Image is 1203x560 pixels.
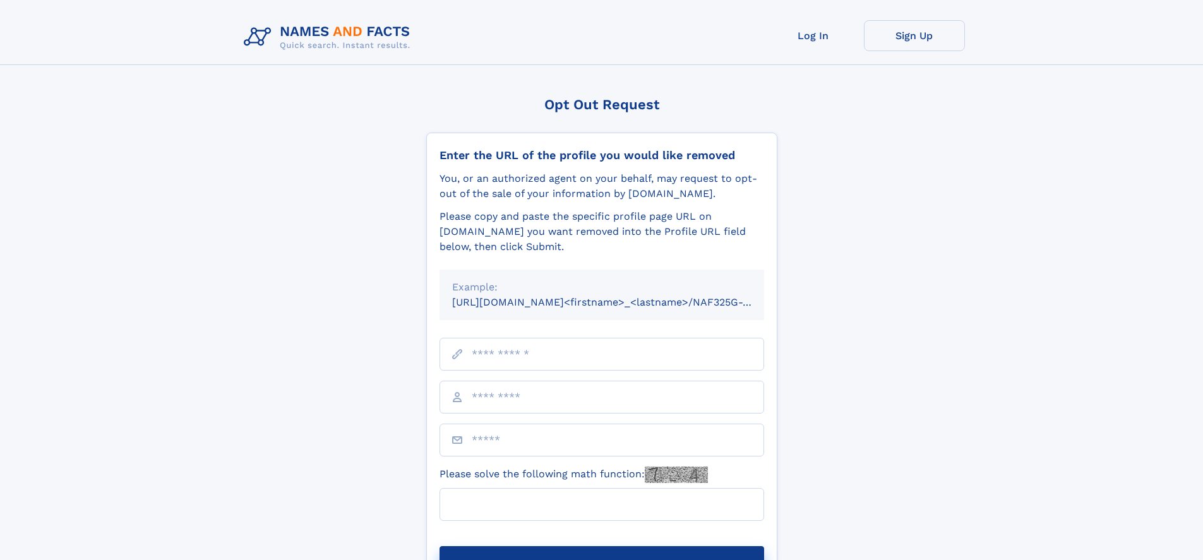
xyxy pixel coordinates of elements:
[239,20,421,54] img: Logo Names and Facts
[440,467,708,483] label: Please solve the following math function:
[452,296,788,308] small: [URL][DOMAIN_NAME]<firstname>_<lastname>/NAF325G-xxxxxxxx
[763,20,864,51] a: Log In
[440,171,764,201] div: You, or an authorized agent on your behalf, may request to opt-out of the sale of your informatio...
[440,148,764,162] div: Enter the URL of the profile you would like removed
[440,209,764,254] div: Please copy and paste the specific profile page URL on [DOMAIN_NAME] you want removed into the Pr...
[426,97,777,112] div: Opt Out Request
[864,20,965,51] a: Sign Up
[452,280,751,295] div: Example:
